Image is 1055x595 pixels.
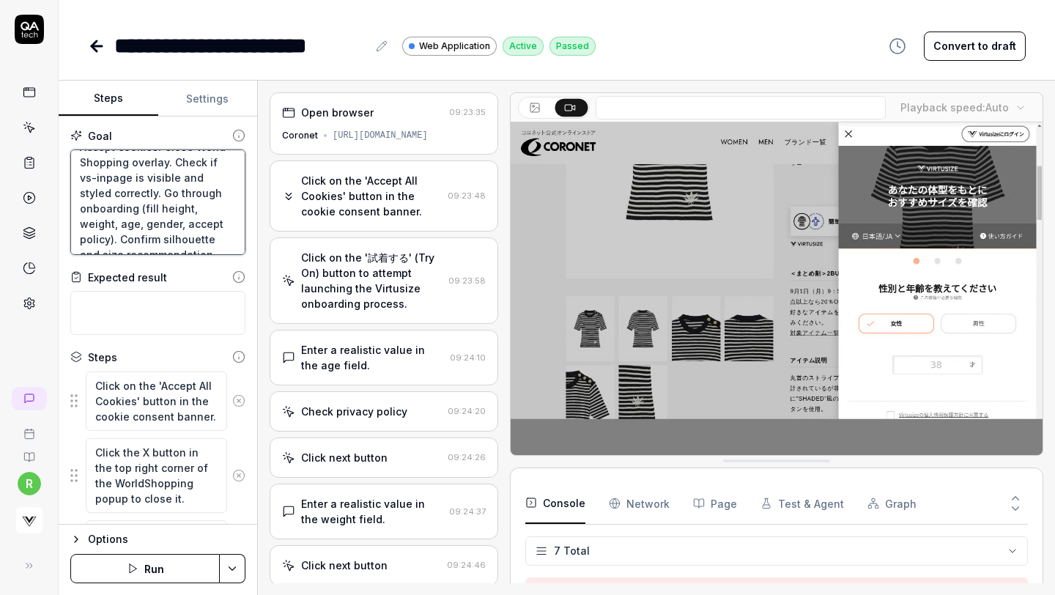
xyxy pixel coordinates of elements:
[449,107,486,117] time: 09:23:35
[88,270,167,285] div: Expected result
[70,371,245,432] div: Suggestions
[18,472,41,495] button: r
[448,191,486,201] time: 09:23:48
[419,40,490,53] span: Web Application
[448,406,486,416] time: 09:24:20
[16,507,42,533] img: Virtusize Logo
[549,37,596,56] div: Passed
[59,81,158,117] button: Steps
[301,173,442,219] div: Click on the 'Accept All Cookies' button in the cookie consent banner.
[693,483,737,524] button: Page
[503,37,544,56] div: Active
[301,496,443,527] div: Enter a realistic value in the weight field.
[70,520,245,580] div: Suggestions
[70,531,245,548] button: Options
[301,404,407,419] div: Check privacy policy
[88,350,117,365] div: Steps
[301,105,374,120] div: Open browser
[900,100,1009,115] div: Playback speed:
[301,450,388,465] div: Click next button
[70,554,220,583] button: Run
[447,560,486,570] time: 09:24:46
[6,495,52,536] button: Virtusize Logo
[402,36,497,56] a: Web Application
[867,483,917,524] button: Graph
[448,452,486,462] time: 09:24:26
[70,437,245,514] div: Suggestions
[88,128,112,144] div: Goal
[525,483,585,524] button: Console
[333,129,428,142] div: [URL][DOMAIN_NAME]
[301,558,388,573] div: Click next button
[449,506,486,517] time: 09:24:37
[6,440,52,463] a: Documentation
[609,483,670,524] button: Network
[301,250,443,311] div: Click on the '試着する' (Try On) button to attempt launching the Virtusize onboarding process.
[448,276,486,286] time: 09:23:58
[88,531,245,548] div: Options
[760,483,844,524] button: Test & Agent
[880,32,915,61] button: View version history
[301,342,444,373] div: Enter a realistic value in the age field.
[924,32,1026,61] button: Convert to draft
[227,386,251,415] button: Remove step
[282,129,318,142] div: Coronet
[450,352,486,363] time: 09:24:10
[158,81,258,117] button: Settings
[6,416,52,440] a: Book a call with us
[227,461,251,490] button: Remove step
[12,387,47,410] a: New conversation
